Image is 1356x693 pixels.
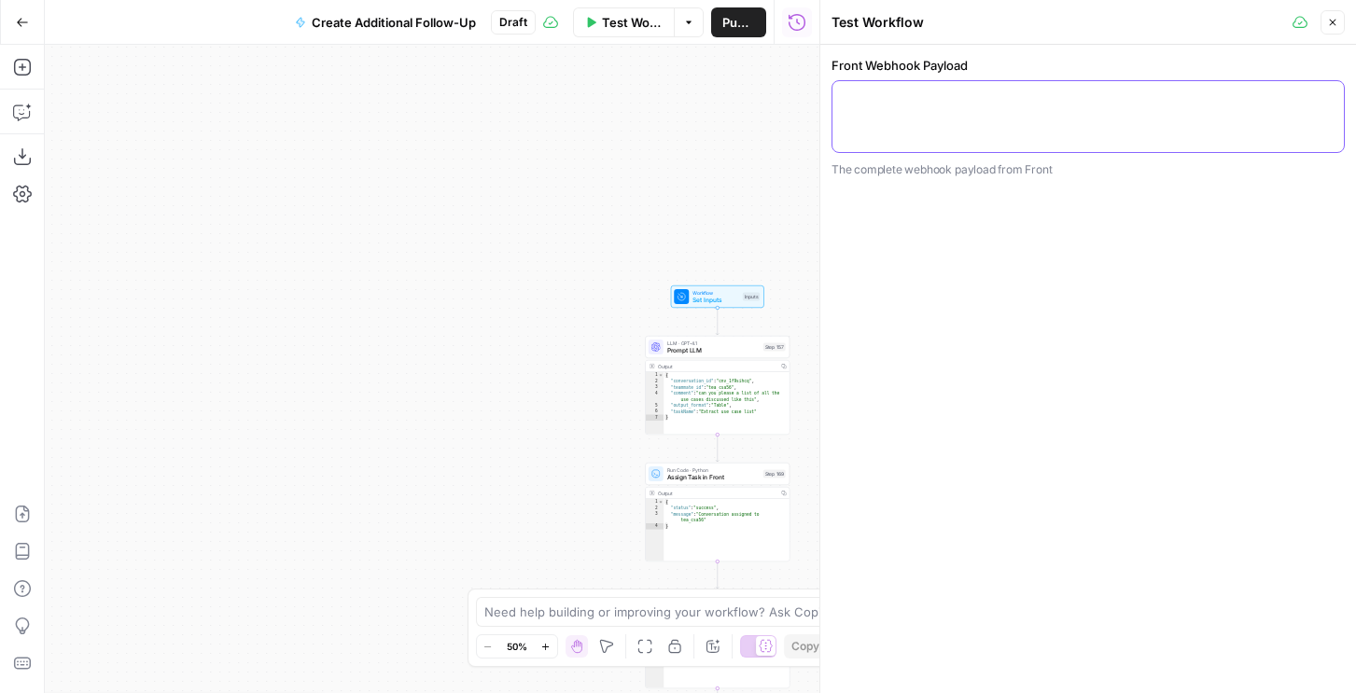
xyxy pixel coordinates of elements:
[692,296,739,305] span: Set Inputs
[646,379,664,385] div: 2
[646,384,664,391] div: 3
[646,499,664,506] div: 1
[763,470,786,478] div: Step 169
[763,343,786,352] div: Step 157
[646,403,664,409] div: 5
[284,7,487,37] button: Create Additional Follow-Up
[658,363,776,370] div: Output
[716,435,719,462] g: Edge from step_157 to step_169
[646,391,664,403] div: 4
[716,561,719,589] g: Edge from step_169 to step_141
[832,160,1345,179] p: The complete webhook payload from Front
[692,289,739,297] span: Workflow
[499,14,527,31] span: Draft
[645,336,790,435] div: LLM · GPT-4.1Prompt LLMStep 157Output{ "conversation_id":"cnv_1f9sihcq", "teammate_id":"tea_csa56...
[507,639,527,654] span: 50%
[716,308,719,335] g: Edge from start to step_157
[832,56,1345,75] label: Front Webhook Payload
[646,415,664,422] div: 7
[312,13,476,32] span: Create Additional Follow-Up
[646,511,664,523] div: 3
[711,7,766,37] button: Publish
[602,13,663,32] span: Test Workflow
[658,490,776,497] div: Output
[784,634,827,658] button: Copy
[658,372,664,379] span: Toggle code folding, rows 1 through 7
[722,13,755,32] span: Publish
[667,340,760,347] span: LLM · GPT-4.1
[658,499,664,506] span: Toggle code folding, rows 1 through 4
[646,523,664,530] div: 4
[667,466,760,474] span: Run Code · Python
[743,293,761,301] div: Inputs
[646,372,664,379] div: 1
[646,506,664,512] div: 2
[573,7,674,37] button: Test Workflow
[667,346,760,355] span: Prompt LLM
[646,409,664,415] div: 6
[667,473,760,482] span: Assign Task in Front
[791,638,819,655] span: Copy
[645,285,790,308] div: WorkflowSet InputsInputs
[645,463,790,561] div: Run Code · PythonAssign Task in FrontStep 169Output{ "status":"success", "message":"Conversation ...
